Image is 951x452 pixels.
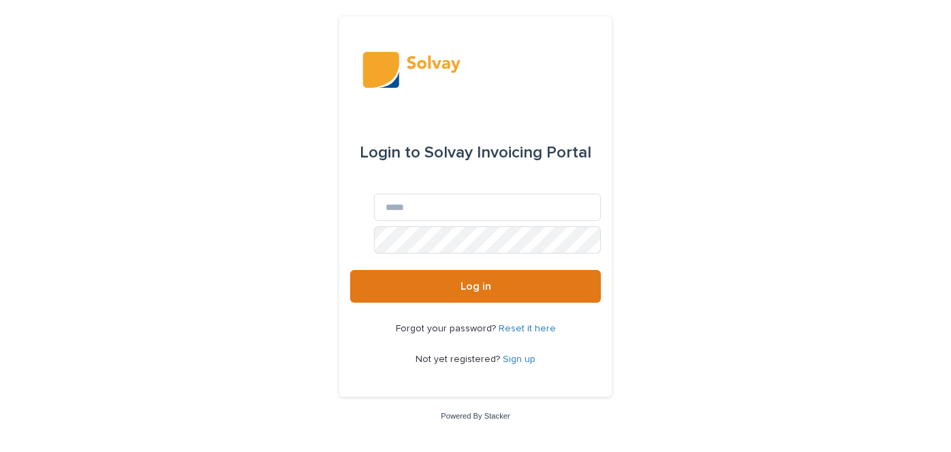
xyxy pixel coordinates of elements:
a: Powered By Stacker [441,412,510,420]
img: ED0IkcNQHGZZMpCVrDht [362,49,588,90]
a: Reset it here [499,324,556,333]
span: Login to [360,145,420,161]
a: Sign up [503,355,535,364]
span: Forgot your password? [396,324,499,333]
div: Solvay Invoicing Portal [360,134,591,172]
span: Not yet registered? [416,355,503,364]
button: Log in [350,270,601,303]
span: Log in [461,281,491,292]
